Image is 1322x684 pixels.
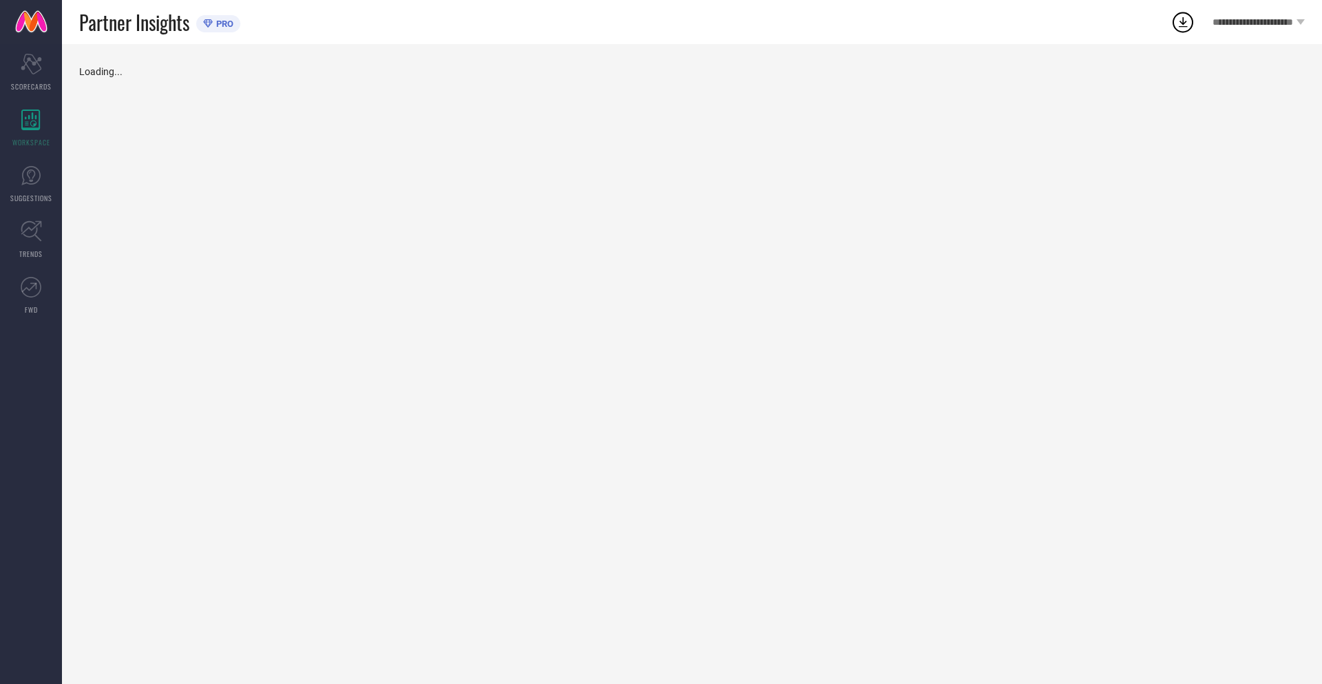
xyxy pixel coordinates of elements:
span: FWD [25,304,38,315]
div: Open download list [1171,10,1195,34]
span: Partner Insights [79,8,189,37]
span: WORKSPACE [12,137,50,147]
span: SCORECARDS [11,81,52,92]
span: PRO [213,19,233,29]
span: TRENDS [19,249,43,259]
span: SUGGESTIONS [10,193,52,203]
span: Loading... [79,66,123,77]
